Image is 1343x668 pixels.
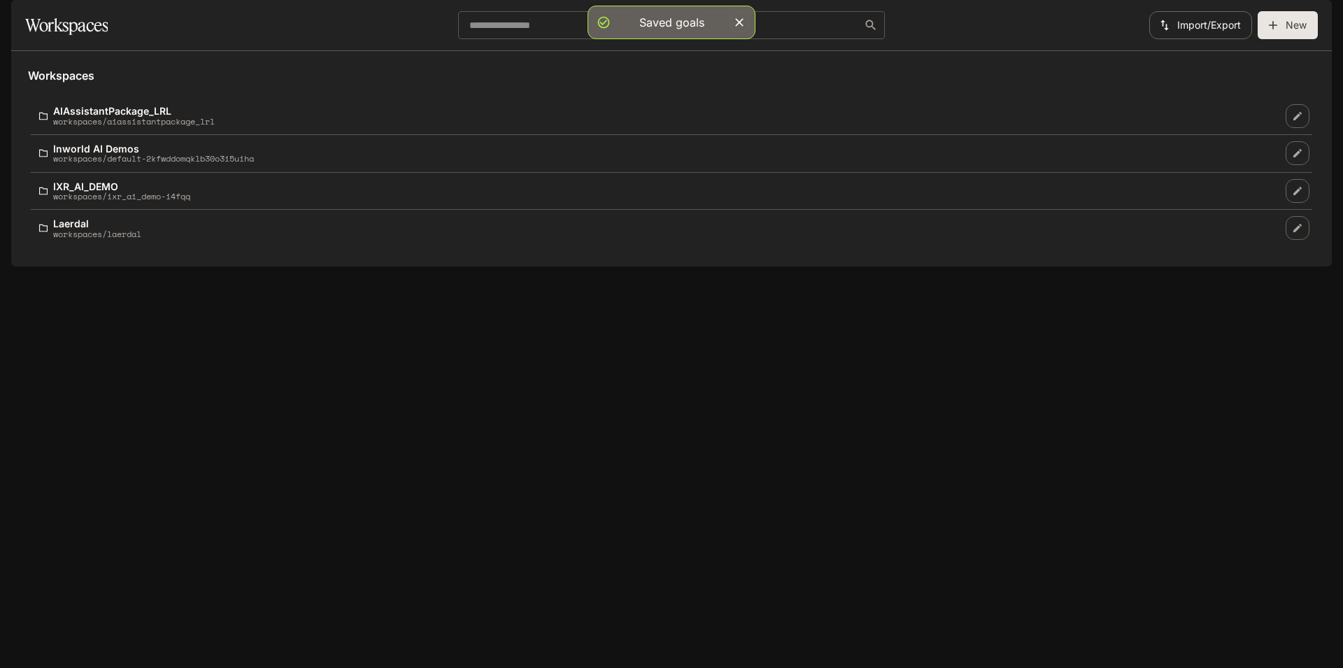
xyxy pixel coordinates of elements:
[53,192,190,201] p: workspaces/ixr_ai_demo-i4fqq
[53,117,215,126] p: workspaces/aiassistantpackage_lrl
[1286,141,1309,165] a: Edit workspace
[1286,179,1309,203] a: Edit workspace
[1258,11,1318,39] button: Create workspace
[53,154,254,163] p: workspaces/default-2kfwddomqklb30o3i5uiha
[1149,11,1252,39] button: Import/Export
[34,100,1283,132] a: AIAssistantPackage_LRLworkspaces/aiassistantpackage_lrl
[1286,216,1309,240] a: Edit workspace
[53,229,141,239] p: workspaces/laerdal
[34,213,1283,244] a: Laerdalworkspaces/laerdal
[34,176,1283,207] a: IXR_AI_DEMOworkspaces/ixr_ai_demo-i4fqq
[53,143,254,154] p: Inworld AI Demos
[25,11,108,39] h1: Workspaces
[53,106,215,116] p: AIAssistantPackage_LRL
[28,68,1315,83] h5: Workspaces
[34,138,1283,169] a: Inworld AI Demosworkspaces/default-2kfwddomqklb30o3i5uiha
[639,14,704,31] div: Saved goals
[53,218,141,229] p: Laerdal
[1286,104,1309,128] a: Edit workspace
[53,181,190,192] p: IXR_AI_DEMO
